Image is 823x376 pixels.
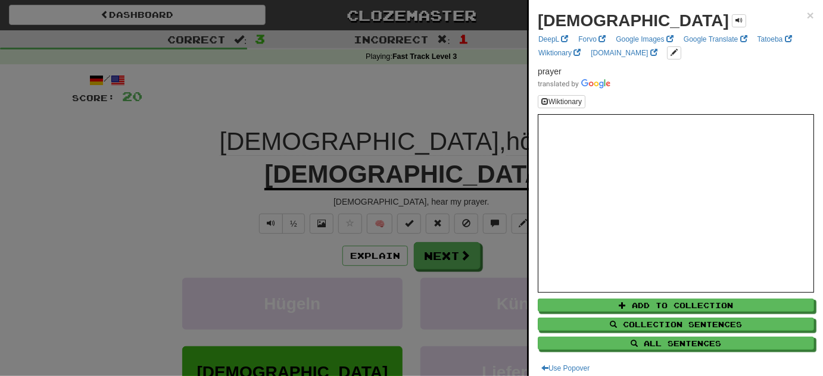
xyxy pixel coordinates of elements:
button: Collection Sentences [538,318,814,331]
a: Wiktionary [535,46,584,59]
img: Color short [538,79,610,89]
button: edit links [667,46,681,59]
button: All Sentences [538,337,814,350]
button: Close [807,9,814,21]
strong: [DEMOGRAPHIC_DATA] [538,11,729,30]
button: Wiktionary [538,95,585,108]
a: DeepL [535,33,572,46]
span: prayer [538,67,562,76]
a: Google Translate [680,33,751,46]
a: [DOMAIN_NAME] [587,46,660,59]
a: Forvo [575,33,609,46]
a: Tatoeba [754,33,796,46]
button: Use Popover [538,362,593,375]
button: Add to Collection [538,299,814,312]
a: Google Images [612,33,677,46]
span: × [807,8,814,22]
